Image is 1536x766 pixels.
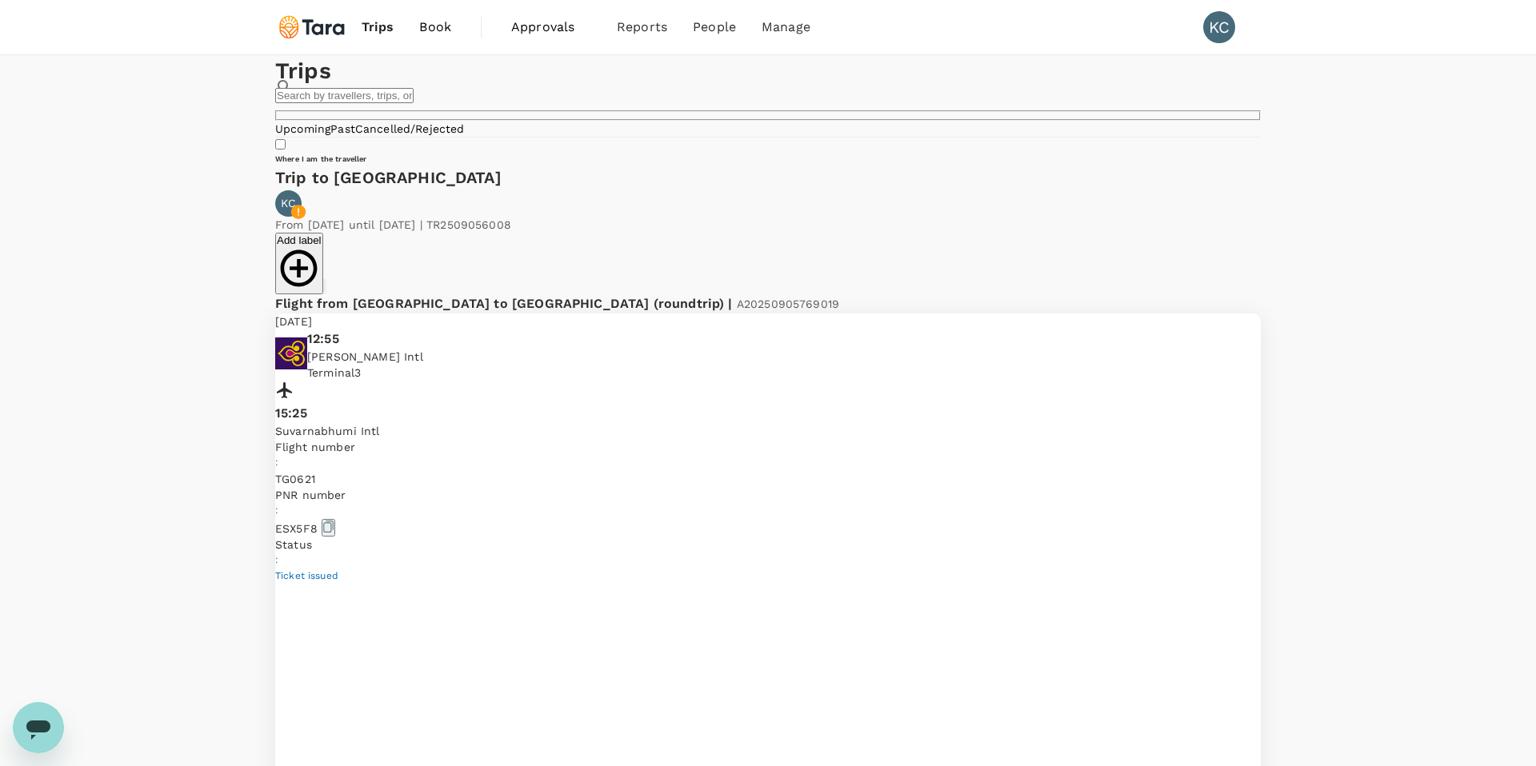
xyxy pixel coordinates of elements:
p: [DATE] [275,313,1261,329]
span: Reports [617,18,667,37]
h1: Trips [275,55,1261,87]
p: 12:55 [307,329,423,349]
p: PNR number [275,487,1261,503]
p: From [DATE] until [DATE] TR2509056008 [275,217,511,233]
p: TG 0621 [275,471,1261,487]
span: Ticket issued [275,570,338,581]
span: Manage [762,18,810,37]
span: Book [419,18,451,37]
div: KC [1203,11,1235,43]
a: Cancelled/Rejected [355,122,465,135]
img: Thai Airways International [275,337,307,369]
span: Trips [362,18,394,37]
p: : [275,455,1261,471]
span: | [728,296,732,311]
h6: Trip to [GEOGRAPHIC_DATA] [275,165,1261,190]
p: Flight from [GEOGRAPHIC_DATA] to [GEOGRAPHIC_DATA] (roundtrip) [275,294,839,313]
p: : [275,503,1261,519]
input: Search by travellers, trips, or destination, label, team [275,88,414,103]
span: People [693,18,736,37]
p: : [275,553,1261,569]
button: Add label [275,233,323,295]
span: Approvals [511,18,591,37]
a: Past [330,122,355,135]
p: Terminal 3 [307,365,423,381]
p: ESX5F8 [275,519,1261,537]
p: [PERSON_NAME] Intl [307,349,423,365]
a: Upcoming [275,122,330,135]
input: Where I am the traveller [275,139,286,150]
p: 15:25 [275,404,1261,423]
p: Status [275,537,1261,553]
p: Suvarnabhumi Intl [275,423,1261,439]
p: Flight number [275,439,1261,455]
iframe: Button to launch messaging window [13,702,64,753]
span: A20250905769019 [737,297,839,310]
p: KC [281,195,296,211]
img: Tara Climate Ltd [275,10,349,45]
span: | [420,218,422,231]
h6: Where I am the traveller [275,154,1261,164]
